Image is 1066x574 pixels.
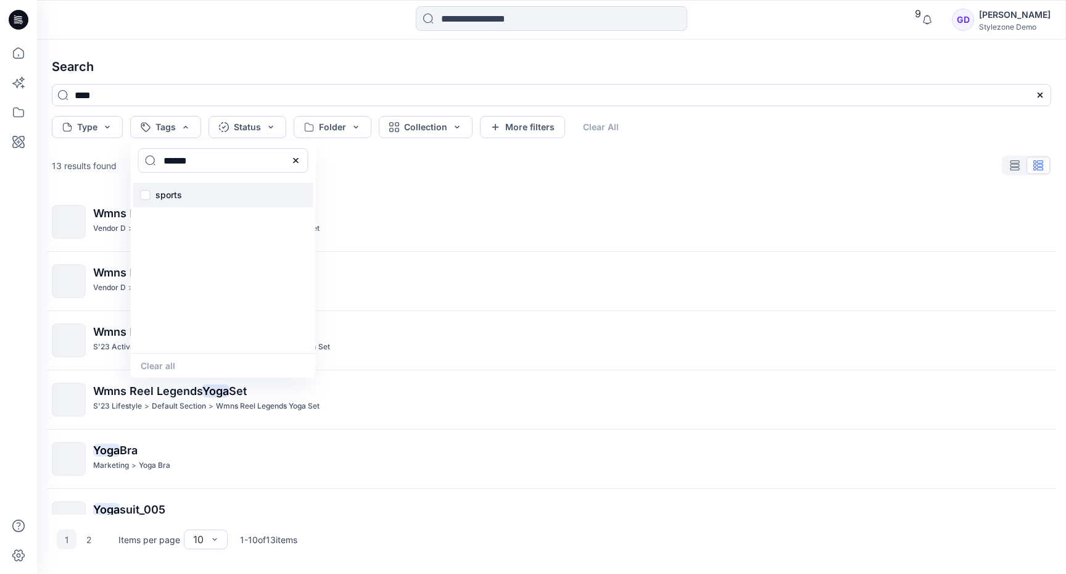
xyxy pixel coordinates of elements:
p: > [128,222,133,235]
span: Bra [120,444,138,457]
span: Wmns Reel Legends [93,325,202,338]
button: More filters [480,116,565,138]
button: 2 [79,530,99,549]
p: Yoga Bra [139,459,170,472]
p: S'23 Activewear [93,341,152,354]
p: Vendor D [93,222,126,235]
a: Wmns Reel Legends 2pcYogaSetVendor D>Vendor D Board>Wmns Reel Legends 2pc Yoga Set [44,198,1059,246]
div: 10 [193,532,204,547]
mark: Yoga [93,444,120,457]
p: S'23 Lifestyle [93,400,142,413]
button: Collection [379,116,473,138]
button: Folder [294,116,371,138]
p: Marketing [93,459,129,472]
p: > [128,281,133,294]
p: 1 - 10 of 13 items [240,533,297,546]
p: Wmns Reel Legends Yoga Set [216,400,320,413]
mark: Yoga [202,385,229,397]
a: Yogasuit_005AW26>Colorway Generator_Demo>Yoga suit_005 [44,494,1059,543]
span: Wmns Reel Legends 2pc [93,207,225,220]
button: Tags [130,116,201,138]
div: Stylezone Demo [979,22,1051,31]
span: Wmns Reel Legends [93,266,202,279]
p: Default Section [152,400,206,413]
a: Wmns Reel LegendsYogaSetS'23 Lifestyle>Default Section>Wmns Reel Legends Yoga Set [44,375,1059,424]
h4: Search [42,49,1061,84]
p: > [144,400,149,413]
p: 13 results found [52,159,117,172]
div: GD [952,9,974,31]
span: Set [229,385,247,397]
p: sports [155,188,182,202]
span: Wmns Reel Legends [93,385,202,397]
a: Wmns Reel LegendsYogaSetVendor D>Vendor D Board>Wmns Reel Legends Yoga Set [44,257,1059,306]
p: > [131,459,136,472]
div: sports [133,183,313,207]
mark: Yoga [93,503,120,516]
p: > [209,400,213,413]
span: 9 [915,7,921,20]
div: [PERSON_NAME] [979,7,1051,22]
button: 1 [57,530,76,549]
span: suit_005 [120,503,165,516]
button: Status [209,116,286,138]
p: Items per page [118,533,180,546]
a: YogaBraMarketing>Yoga Bra [44,435,1059,483]
button: Type [52,116,123,138]
a: Wmns Reel LegendsYogaSetS'23 Activewear>Default Section>Wmns Reel Legends Yoga Set [44,316,1059,365]
p: Vendor D [93,281,126,294]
